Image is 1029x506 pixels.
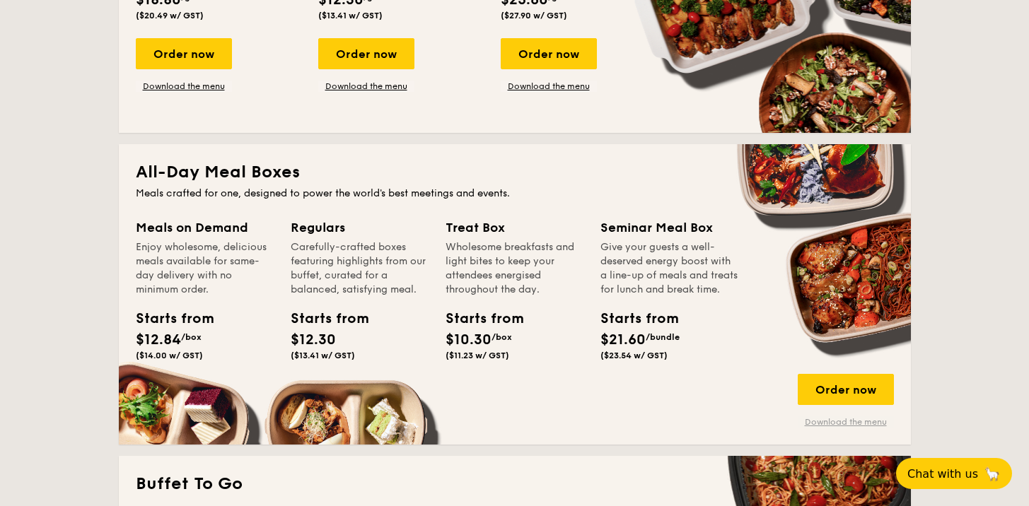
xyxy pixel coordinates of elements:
div: Regulars [291,218,429,237]
div: Order now [318,38,414,69]
span: Chat with us [907,467,978,481]
span: ($20.49 w/ GST) [136,11,204,20]
span: 🦙 [984,466,1001,482]
span: ($13.41 w/ GST) [291,351,355,360]
span: /box [492,332,512,342]
a: Download the menu [136,81,232,92]
span: /box [181,332,202,342]
h2: All-Day Meal Boxes [136,161,894,184]
a: Download the menu [501,81,597,92]
h2: Buffet To Go [136,473,894,495]
div: Give your guests a well-deserved energy boost with a line-up of meals and treats for lunch and br... [600,240,738,297]
div: Treat Box [446,218,583,237]
div: Meals crafted for one, designed to power the world's best meetings and events. [136,187,894,201]
span: $12.30 [291,331,336,348]
span: ($13.41 w/ GST) [318,11,383,20]
div: Starts from [136,308,199,329]
button: Chat with us🦙 [896,458,1012,489]
div: Starts from [446,308,509,329]
span: $10.30 [446,331,492,348]
span: ($14.00 w/ GST) [136,351,203,360]
div: Starts from [291,308,354,329]
div: Enjoy wholesome, delicious meals available for same-day delivery with no minimum order. [136,240,274,297]
span: ($11.23 w/ GST) [446,351,509,360]
div: Starts from [600,308,664,329]
a: Download the menu [798,416,894,428]
div: Order now [136,38,232,69]
span: $12.84 [136,331,181,348]
div: Wholesome breakfasts and light bites to keep your attendees energised throughout the day. [446,240,583,297]
div: Order now [501,38,597,69]
a: Download the menu [318,81,414,92]
span: /bundle [646,332,680,342]
span: ($27.90 w/ GST) [501,11,567,20]
span: $21.60 [600,331,646,348]
div: Order now [798,374,894,405]
div: Carefully-crafted boxes featuring highlights from our buffet, curated for a balanced, satisfying ... [291,240,429,297]
div: Meals on Demand [136,218,274,237]
div: Seminar Meal Box [600,218,738,237]
span: ($23.54 w/ GST) [600,351,668,360]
